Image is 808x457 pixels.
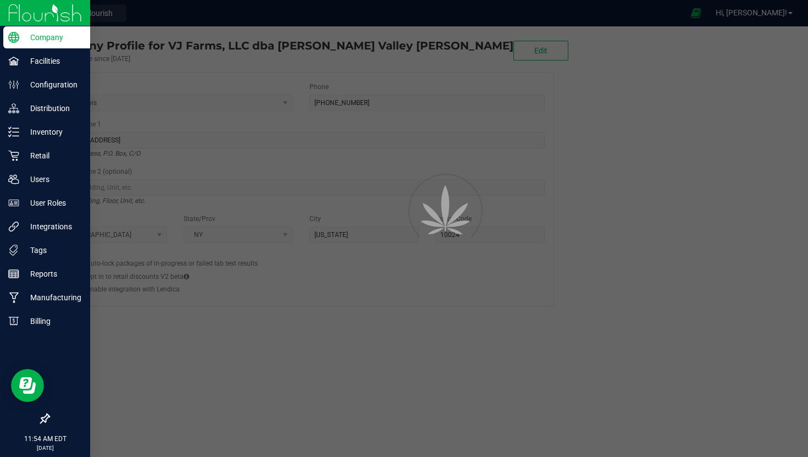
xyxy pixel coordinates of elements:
[19,31,85,44] p: Company
[19,173,85,186] p: Users
[11,369,44,402] iframe: Resource center
[8,221,19,232] inline-svg: Integrations
[5,444,85,452] p: [DATE]
[5,434,85,444] p: 11:54 AM EDT
[8,174,19,185] inline-svg: Users
[8,268,19,279] inline-svg: Reports
[8,56,19,67] inline-svg: Facilities
[19,220,85,233] p: Integrations
[19,267,85,280] p: Reports
[8,316,19,327] inline-svg: Billing
[8,103,19,114] inline-svg: Distribution
[19,54,85,68] p: Facilities
[8,79,19,90] inline-svg: Configuration
[8,126,19,137] inline-svg: Inventory
[8,32,19,43] inline-svg: Company
[19,102,85,115] p: Distribution
[19,78,85,91] p: Configuration
[8,245,19,256] inline-svg: Tags
[8,150,19,161] inline-svg: Retail
[8,197,19,208] inline-svg: User Roles
[19,149,85,162] p: Retail
[19,196,85,210] p: User Roles
[19,244,85,257] p: Tags
[19,315,85,328] p: Billing
[19,125,85,139] p: Inventory
[8,292,19,303] inline-svg: Manufacturing
[19,291,85,304] p: Manufacturing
